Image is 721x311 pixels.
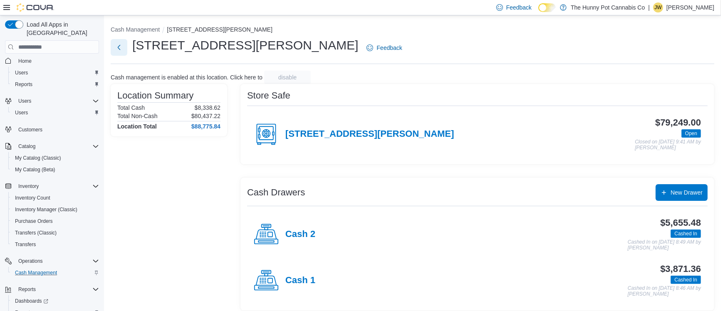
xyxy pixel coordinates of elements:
[12,165,99,175] span: My Catalog (Beta)
[12,108,31,118] a: Users
[15,269,57,276] span: Cash Management
[8,107,102,118] button: Users
[18,126,42,133] span: Customers
[12,205,99,215] span: Inventory Manager (Classic)
[377,44,402,52] span: Feedback
[12,108,99,118] span: Users
[628,239,701,251] p: Cashed In on [DATE] 8:49 AM by [PERSON_NAME]
[278,73,297,81] span: disable
[285,129,454,140] h4: [STREET_ADDRESS][PERSON_NAME]
[111,74,263,81] p: Cash management is enabled at this location. Click here to
[12,193,99,203] span: Inventory Count
[666,2,714,12] p: [PERSON_NAME]
[671,230,701,238] span: Cashed In
[12,216,56,226] a: Purchase Orders
[660,264,701,274] h3: $3,871.36
[12,268,99,278] span: Cash Management
[18,98,31,104] span: Users
[2,141,102,152] button: Catalog
[12,268,60,278] a: Cash Management
[12,296,99,306] span: Dashboards
[363,39,405,56] a: Feedback
[15,96,99,106] span: Users
[15,81,32,88] span: Reports
[15,181,42,191] button: Inventory
[15,141,99,151] span: Catalog
[18,143,35,150] span: Catalog
[506,3,532,12] span: Feedback
[15,284,99,294] span: Reports
[264,71,311,84] button: disable
[117,104,145,111] h6: Total Cash
[15,69,28,76] span: Users
[12,193,54,203] a: Inventory Count
[111,25,714,35] nav: An example of EuiBreadcrumbs
[247,188,305,197] h3: Cash Drawers
[655,118,701,128] h3: $79,249.00
[654,2,662,12] span: JW
[8,152,102,164] button: My Catalog (Classic)
[8,79,102,90] button: Reports
[15,206,77,213] span: Inventory Manager (Classic)
[191,123,221,130] h4: $88,775.84
[15,241,36,248] span: Transfers
[23,20,99,37] span: Load All Apps in [GEOGRAPHIC_DATA]
[15,256,99,266] span: Operations
[15,195,50,201] span: Inventory Count
[167,26,273,33] button: [STREET_ADDRESS][PERSON_NAME]
[15,109,28,116] span: Users
[15,230,57,236] span: Transfers (Classic)
[648,2,650,12] p: |
[2,180,102,192] button: Inventory
[15,124,99,135] span: Customers
[12,296,52,306] a: Dashboards
[628,286,701,297] p: Cashed In on [DATE] 8:46 AM by [PERSON_NAME]
[671,188,703,197] span: New Drawer
[12,228,60,238] a: Transfers (Classic)
[18,58,32,64] span: Home
[674,276,697,284] span: Cashed In
[660,218,701,228] h3: $5,655.48
[15,298,48,304] span: Dashboards
[12,239,99,249] span: Transfers
[17,3,54,12] img: Cova
[15,141,39,151] button: Catalog
[15,55,99,66] span: Home
[117,123,157,130] h4: Location Total
[8,227,102,239] button: Transfers (Classic)
[656,184,708,201] button: New Drawer
[12,68,31,78] a: Users
[681,129,701,138] span: Open
[15,181,99,191] span: Inventory
[635,139,701,151] p: Closed on [DATE] 9:41 AM by [PERSON_NAME]
[12,228,99,238] span: Transfers (Classic)
[671,276,701,284] span: Cashed In
[117,113,158,119] h6: Total Non-Cash
[195,104,221,111] p: $8,338.62
[15,56,35,66] a: Home
[571,2,645,12] p: The Hunny Pot Cannabis Co
[538,3,556,12] input: Dark Mode
[15,166,55,173] span: My Catalog (Beta)
[2,95,102,107] button: Users
[191,113,221,119] p: $80,437.22
[111,39,127,56] button: Next
[285,275,315,286] h4: Cash 1
[15,125,46,135] a: Customers
[8,192,102,204] button: Inventory Count
[285,229,315,240] h4: Cash 2
[18,286,36,293] span: Reports
[2,284,102,295] button: Reports
[12,153,64,163] a: My Catalog (Classic)
[8,67,102,79] button: Users
[12,165,59,175] a: My Catalog (Beta)
[8,215,102,227] button: Purchase Orders
[111,26,160,33] button: Cash Management
[15,218,53,225] span: Purchase Orders
[12,79,99,89] span: Reports
[2,54,102,67] button: Home
[12,68,99,78] span: Users
[15,256,46,266] button: Operations
[8,239,102,250] button: Transfers
[685,130,697,137] span: Open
